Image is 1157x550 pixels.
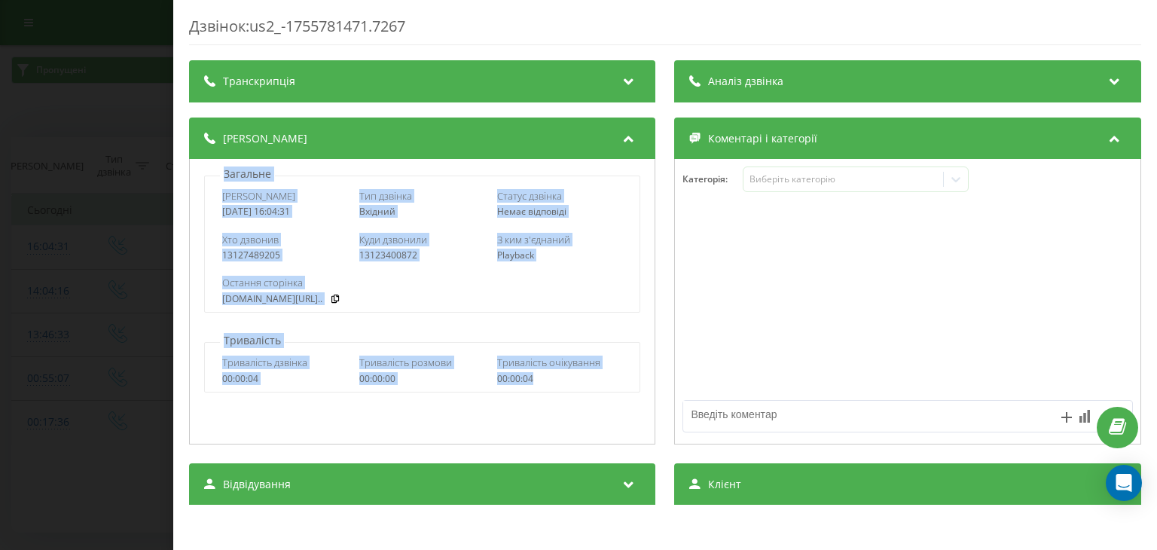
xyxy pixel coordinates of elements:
span: [PERSON_NAME] [222,189,295,203]
span: Тип дзвінка [360,189,413,203]
span: Коментарі і категорії [709,131,818,146]
span: Відвідування [223,477,291,492]
span: Транскрипція [223,74,295,89]
p: Загальне [220,167,275,182]
span: Куди дзвонили [360,233,428,246]
span: Аналіз дзвінка [709,74,784,89]
h4: Категорія : [683,174,743,185]
span: Вхідний [360,205,396,218]
div: 13127489205 [222,250,348,261]
div: [DATE] 16:04:31 [222,206,348,217]
div: Дзвінок : us2_-1755781471.7267 [189,16,1141,45]
span: Тривалість дзвінка [222,356,307,369]
span: Тривалість розмови [360,356,453,369]
div: 00:00:04 [497,374,623,384]
span: Тривалість очікування [497,356,600,369]
span: З ким з'єднаний [497,233,570,246]
span: Остання сторінка [222,276,303,289]
div: Open Intercom Messenger [1106,465,1142,501]
div: 00:00:04 [222,374,348,384]
span: Немає відповіді [497,205,566,218]
span: Статус дзвінка [497,189,562,203]
p: Тривалість [220,333,285,348]
span: [PERSON_NAME] [223,131,307,146]
div: Playback [497,250,623,261]
a: [DOMAIN_NAME][URL].. [222,294,322,304]
div: 13123400872 [360,250,486,261]
div: Виберіть категорію [749,173,938,185]
span: Клієнт [709,477,742,492]
span: Хто дзвонив [222,233,279,246]
div: 00:00:00 [360,374,486,384]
